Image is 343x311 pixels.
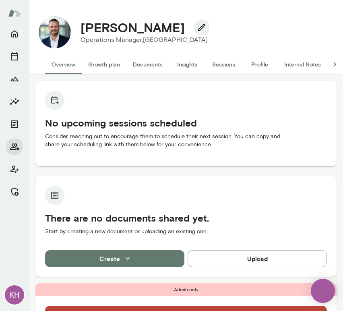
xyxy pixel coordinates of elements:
div: KH [5,285,24,305]
button: Documents [6,116,23,132]
button: Upload [188,250,327,267]
button: Home [6,26,23,42]
h4: [PERSON_NAME] [81,20,185,35]
button: Manage [6,184,23,200]
button: Profile [242,55,278,74]
button: Insights [169,55,205,74]
h5: There are no documents shared yet. [45,211,327,224]
button: Internal Notes [278,55,327,74]
button: Growth plan [82,55,126,74]
button: Overview [45,55,82,74]
button: Create [45,250,184,267]
img: Joshua Demers [39,16,71,48]
div: Admin only [35,283,337,296]
button: Documents [126,55,169,74]
button: Client app [6,161,23,177]
p: Operations Manager, [GEOGRAPHIC_DATA] [81,35,208,45]
h5: No upcoming sessions scheduled [45,116,327,129]
button: Growth Plan [6,71,23,87]
button: Sessions [6,48,23,64]
button: Insights [6,93,23,110]
p: Start by creating a new document or uploading an existing one. [45,228,327,236]
button: Sessions [205,55,242,74]
p: Consider reaching out to encourage them to schedule their next session. You can copy and share yo... [45,133,327,149]
button: Members [6,139,23,155]
img: Mento [8,5,21,21]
